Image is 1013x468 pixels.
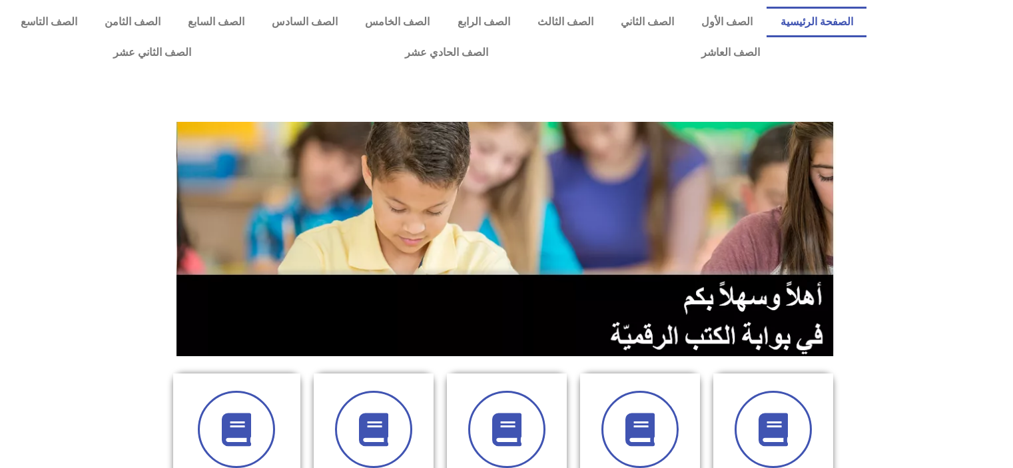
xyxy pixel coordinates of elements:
[352,7,444,37] a: الصف الخامس
[258,7,352,37] a: الصف السادس
[7,37,298,68] a: الصف الثاني عشر
[91,7,174,37] a: الصف الثامن
[595,37,866,68] a: الصف العاشر
[688,7,767,37] a: الصف الأول
[7,7,91,37] a: الصف التاسع
[174,7,258,37] a: الصف السابع
[607,7,687,37] a: الصف الثاني
[444,7,523,37] a: الصف الرابع
[298,37,594,68] a: الصف الحادي عشر
[523,7,607,37] a: الصف الثالث
[767,7,866,37] a: الصفحة الرئيسية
